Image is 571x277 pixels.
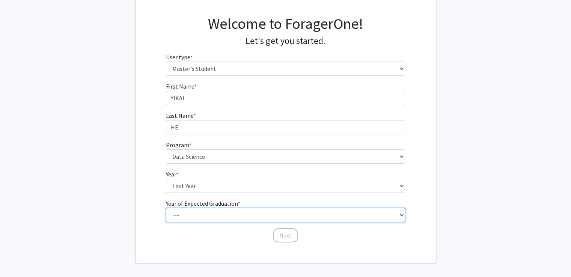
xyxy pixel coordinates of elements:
label: User type [166,53,193,62]
label: Program [166,140,191,149]
span: First Name [166,83,194,90]
h4: Let's get you started. [166,36,405,47]
h1: Welcome to ForagerOne! [166,15,405,33]
label: Year of Expected Graduation [166,199,240,208]
iframe: Chat [6,243,32,271]
span: Last Name [166,112,193,119]
label: Year [166,170,179,179]
button: Next [273,228,298,242]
